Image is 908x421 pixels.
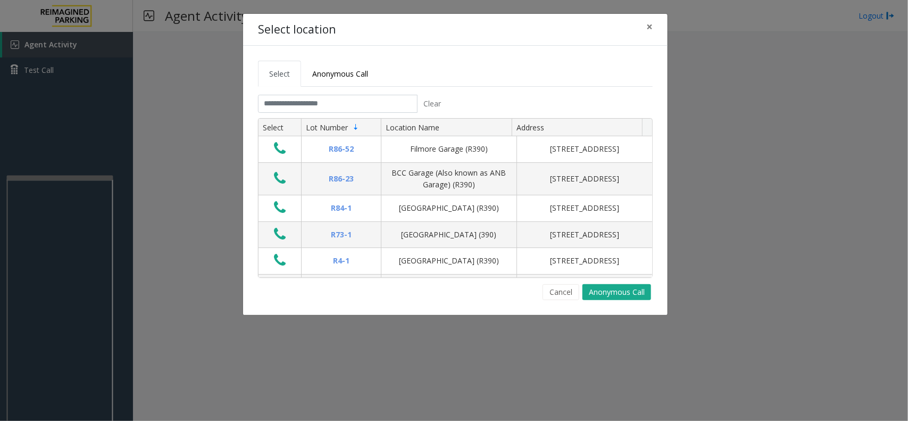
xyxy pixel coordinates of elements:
[523,173,646,185] div: [STREET_ADDRESS]
[259,119,652,277] div: Data table
[582,284,651,300] button: Anonymous Call
[388,255,510,267] div: [GEOGRAPHIC_DATA] (R390)
[306,122,348,133] span: Lot Number
[386,122,439,133] span: Location Name
[269,69,290,79] span: Select
[308,173,374,185] div: R86-23
[523,255,646,267] div: [STREET_ADDRESS]
[543,284,579,300] button: Cancel
[523,143,646,155] div: [STREET_ADDRESS]
[517,122,544,133] span: Address
[312,69,368,79] span: Anonymous Call
[523,202,646,214] div: [STREET_ADDRESS]
[308,143,374,155] div: R86-52
[352,123,360,131] span: Sortable
[308,229,374,241] div: R73-1
[258,61,653,87] ul: Tabs
[523,229,646,241] div: [STREET_ADDRESS]
[646,19,653,34] span: ×
[308,202,374,214] div: R84-1
[388,229,510,241] div: [GEOGRAPHIC_DATA] (390)
[388,202,510,214] div: [GEOGRAPHIC_DATA] (R390)
[388,143,510,155] div: Filmore Garage (R390)
[258,21,336,38] h4: Select location
[308,255,374,267] div: R4-1
[639,14,660,40] button: Close
[418,95,447,113] button: Clear
[388,167,510,191] div: BCC Garage (Also known as ANB Garage) (R390)
[259,119,301,137] th: Select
